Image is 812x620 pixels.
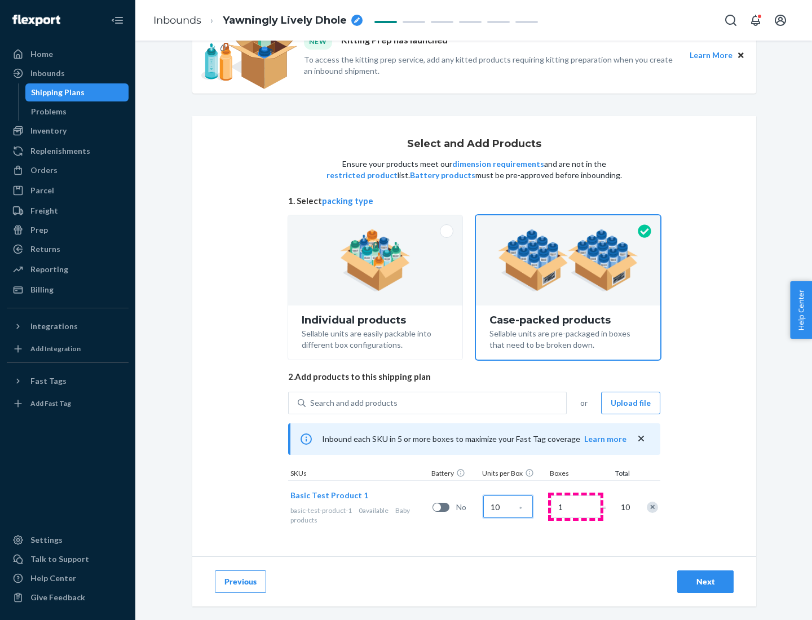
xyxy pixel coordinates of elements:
div: Search and add products [310,397,398,409]
a: Help Center [7,569,129,587]
div: Reporting [30,264,68,275]
a: Replenishments [7,142,129,160]
a: Freight [7,202,129,220]
button: Next [677,570,734,593]
a: Home [7,45,129,63]
div: Replenishments [30,145,90,157]
button: Give Feedback [7,588,129,606]
div: Integrations [30,321,78,332]
div: Total [604,468,632,480]
button: Basic Test Product 1 [290,490,368,501]
button: Fast Tags [7,372,129,390]
div: Baby products [290,506,428,525]
div: SKUs [288,468,429,480]
a: Orders [7,161,129,179]
button: Integrations [7,317,129,335]
input: Case Quantity [483,495,533,518]
img: Flexport logo [12,15,60,26]
button: Learn More [690,49,732,61]
div: Sellable units are easily packable into different box configurations. [302,326,449,351]
img: individual-pack.facf35554cb0f1810c75b2bd6df2d64e.png [340,229,411,291]
div: Individual products [302,315,449,326]
div: Returns [30,243,60,255]
div: Home [30,48,53,60]
div: Freight [30,205,58,216]
div: Boxes [548,468,604,480]
button: Open account menu [769,9,792,32]
div: Problems [31,106,67,117]
img: case-pack.59cecea509d18c883b923b81aeac6d0b.png [498,229,638,291]
span: 0 available [359,506,389,515]
div: Inbounds [30,68,65,79]
div: Talk to Support [30,553,89,565]
a: Inbounds [7,64,129,82]
div: Parcel [30,185,54,196]
div: Inventory [30,125,67,136]
button: Close [735,49,747,61]
div: Remove Item [647,502,658,513]
a: Returns [7,240,129,258]
span: = [602,502,613,513]
a: Prep [7,221,129,239]
a: Parcel [7,181,129,200]
button: Close Navigation [106,9,129,32]
div: Sellable units are pre-packaged in boxes that need to be broken down. [489,326,647,351]
button: Open notifications [744,9,767,32]
p: Ensure your products meet our and are not in the list. must be pre-approved before inbounding. [325,158,623,181]
button: Previous [215,570,266,593]
span: 1. Select [288,195,660,207]
div: Add Fast Tag [30,398,71,408]
h1: Select and Add Products [407,139,541,150]
button: close [636,433,647,445]
span: 10 [619,502,630,513]
a: Add Integration [7,340,129,358]
a: Settings [7,531,129,549]
button: packing type [322,195,373,207]
div: Units per Box [480,468,548,480]
div: Prep [30,224,48,236]
a: Inbounds [153,14,201,26]
button: dimension requirements [452,158,544,170]
div: Help Center [30,573,76,584]
input: Number of boxes [551,495,601,518]
span: or [580,397,588,409]
p: To access the kitting prep service, add any kitted products requiring kitting preparation when yo... [304,54,679,77]
a: Add Fast Tag [7,395,129,413]
p: Kitting Prep has launched [341,34,448,49]
a: Shipping Plans [25,83,129,101]
span: 2. Add products to this shipping plan [288,371,660,383]
a: Billing [7,281,129,299]
div: Next [687,576,724,587]
div: Shipping Plans [31,87,85,98]
div: Battery [429,468,480,480]
ol: breadcrumbs [144,4,372,37]
button: Battery products [410,170,475,181]
button: Open Search Box [720,9,742,32]
span: No [456,502,479,513]
button: restricted product [326,170,398,181]
span: Basic Test Product 1 [290,490,368,500]
div: Fast Tags [30,375,67,387]
div: Add Integration [30,344,81,353]
a: Talk to Support [7,550,129,568]
div: Billing [30,284,54,295]
div: Case-packed products [489,315,647,326]
a: Reporting [7,260,129,278]
div: NEW [304,34,332,49]
span: basic-test-product-1 [290,506,352,515]
a: Problems [25,103,129,121]
button: Help Center [790,281,812,339]
div: Orders [30,165,58,176]
div: Give Feedback [30,592,85,603]
button: Learn more [584,433,626,445]
div: Settings [30,534,63,546]
span: Yawningly Lively Dhole [223,14,347,28]
a: Inventory [7,122,129,140]
div: Inbound each SKU in 5 or more boxes to maximize your Fast Tag coverage [288,423,660,455]
button: Upload file [601,392,660,414]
